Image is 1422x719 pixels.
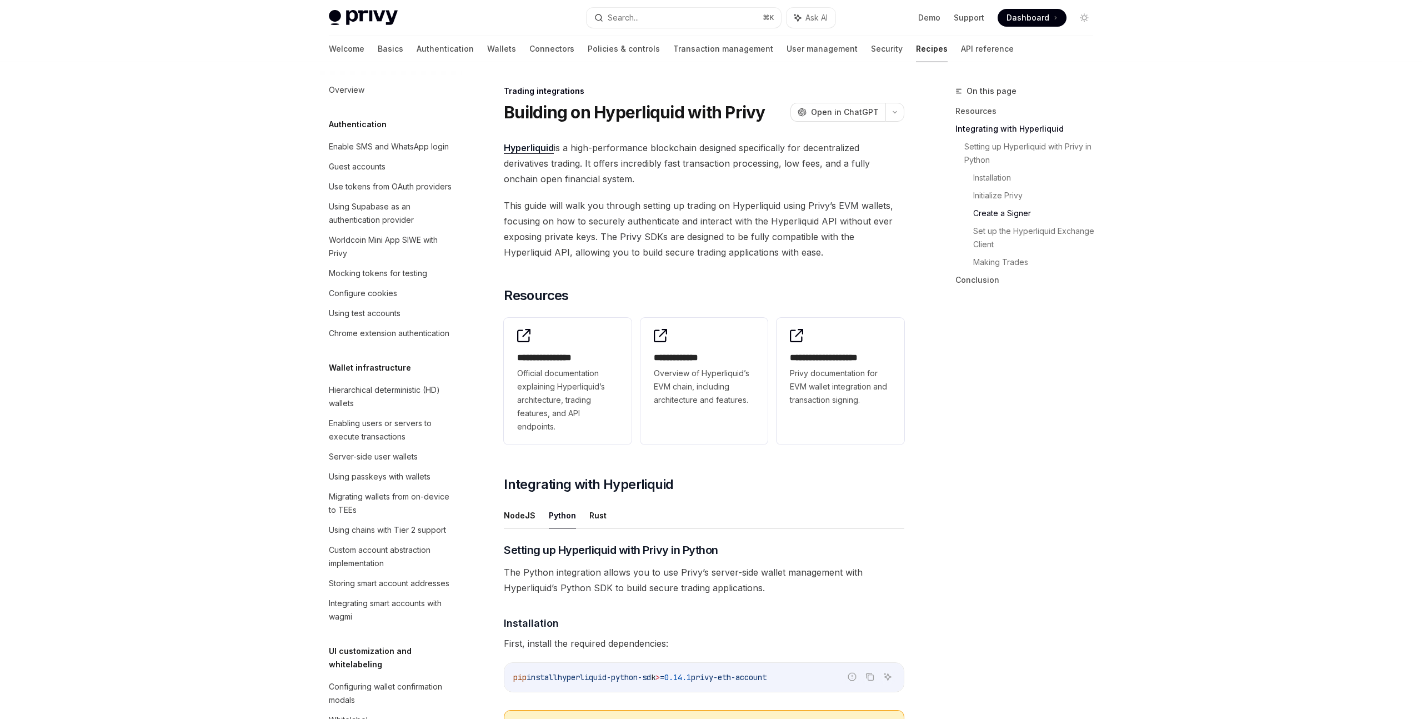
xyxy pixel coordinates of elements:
[320,230,462,263] a: Worldcoin Mini App SIWE with Privy
[417,36,474,62] a: Authentication
[955,102,1102,120] a: Resources
[329,577,449,590] div: Storing smart account addresses
[378,36,403,62] a: Basics
[954,12,984,23] a: Support
[845,670,859,684] button: Report incorrect code
[329,361,411,375] h5: Wallet infrastructure
[320,447,462,467] a: Server-side user wallets
[320,157,462,177] a: Guest accounts
[329,523,446,537] div: Using chains with Tier 2 support
[329,417,455,443] div: Enabling users or servers to execute transactions
[329,267,427,280] div: Mocking tokens for testing
[664,672,691,682] span: 0.14.1
[673,36,773,62] a: Transaction management
[1075,9,1093,27] button: Toggle dark mode
[588,36,660,62] a: Policies & controls
[967,84,1017,98] span: On this page
[916,36,948,62] a: Recipes
[329,327,449,340] div: Chrome extension authentication
[504,198,904,260] span: This guide will walk you through setting up trading on Hyperliquid using Privy’s EVM wallets, foc...
[329,645,462,671] h5: UI customization and whitelabeling
[320,413,462,447] a: Enabling users or servers to execute transactions
[640,318,768,445] a: **** **** ***Overview of Hyperliquid’s EVM chain, including architecture and features.
[973,222,1102,253] a: Set up the Hyperliquid Exchange Client
[587,8,781,28] button: Search...⌘K
[504,140,904,187] span: is a high-performance blockchain designed specifically for decentralized derivatives trading. It ...
[329,543,455,570] div: Custom account abstraction implementation
[805,12,828,23] span: Ask AI
[320,677,462,710] a: Configuring wallet confirmation modals
[529,36,574,62] a: Connectors
[504,502,535,528] button: NodeJS
[1007,12,1049,23] span: Dashboard
[320,303,462,323] a: Using test accounts
[504,102,765,122] h1: Building on Hyperliquid with Privy
[918,12,940,23] a: Demo
[880,670,895,684] button: Ask AI
[811,107,879,118] span: Open in ChatGPT
[329,597,455,623] div: Integrating smart accounts with wagmi
[329,118,387,131] h5: Authentication
[320,573,462,593] a: Storing smart account addresses
[504,86,904,97] div: Trading integrations
[527,672,558,682] span: install
[998,9,1066,27] a: Dashboard
[763,13,774,22] span: ⌘ K
[320,283,462,303] a: Configure cookies
[787,8,835,28] button: Ask AI
[973,169,1102,187] a: Installation
[589,502,607,528] button: Rust
[973,253,1102,271] a: Making Trades
[320,197,462,230] a: Using Supabase as an authentication provider
[961,36,1014,62] a: API reference
[329,10,398,26] img: light logo
[329,83,364,97] div: Overview
[329,200,455,227] div: Using Supabase as an authentication provider
[320,323,462,343] a: Chrome extension authentication
[651,672,655,682] span: k
[790,367,891,407] span: Privy documentation for EVM wallet integration and transaction signing.
[320,263,462,283] a: Mocking tokens for testing
[320,137,462,157] a: Enable SMS and WhatsApp login
[790,103,885,122] button: Open in ChatGPT
[608,11,639,24] div: Search...
[973,187,1102,204] a: Initialize Privy
[777,318,904,445] a: **** **** **** *****Privy documentation for EVM wallet integration and transaction signing.
[320,380,462,413] a: Hierarchical deterministic (HD) wallets
[329,140,449,153] div: Enable SMS and WhatsApp login
[329,490,455,517] div: Migrating wallets from on-device to TEEs
[329,287,397,300] div: Configure cookies
[320,487,462,520] a: Migrating wallets from on-device to TEEs
[487,36,516,62] a: Wallets
[320,467,462,487] a: Using passkeys with wallets
[329,233,455,260] div: Worldcoin Mini App SIWE with Privy
[871,36,903,62] a: Security
[660,672,664,682] span: =
[329,307,400,320] div: Using test accounts
[973,204,1102,222] a: Create a Signer
[504,565,904,596] span: The Python integration allows you to use Privy’s server-side wallet management with Hyperliquid’s...
[504,616,559,631] span: Installation
[787,36,858,62] a: User management
[955,271,1102,289] a: Conclusion
[504,476,673,493] span: Integrating with Hyperliquid
[329,470,430,483] div: Using passkeys with wallets
[320,540,462,573] a: Custom account abstraction implementation
[329,383,455,410] div: Hierarchical deterministic (HD) wallets
[549,502,576,528] button: Python
[558,672,651,682] span: hyperliquid-python-sd
[329,36,364,62] a: Welcome
[504,318,632,445] a: **** **** **** *Official documentation explaining Hyperliquid’s architecture, trading features, a...
[320,80,462,100] a: Overview
[517,367,618,433] span: Official documentation explaining Hyperliquid’s architecture, trading features, and API endpoints.
[863,670,877,684] button: Copy the contents from the code block
[513,672,527,682] span: pip
[964,138,1102,169] a: Setting up Hyperliquid with Privy in Python
[504,636,904,651] span: First, install the required dependencies:
[654,367,755,407] span: Overview of Hyperliquid’s EVM chain, including architecture and features.
[329,180,452,193] div: Use tokens from OAuth providers
[504,287,569,304] span: Resources
[655,672,660,682] span: >
[320,177,462,197] a: Use tokens from OAuth providers
[691,672,767,682] span: privy-eth-account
